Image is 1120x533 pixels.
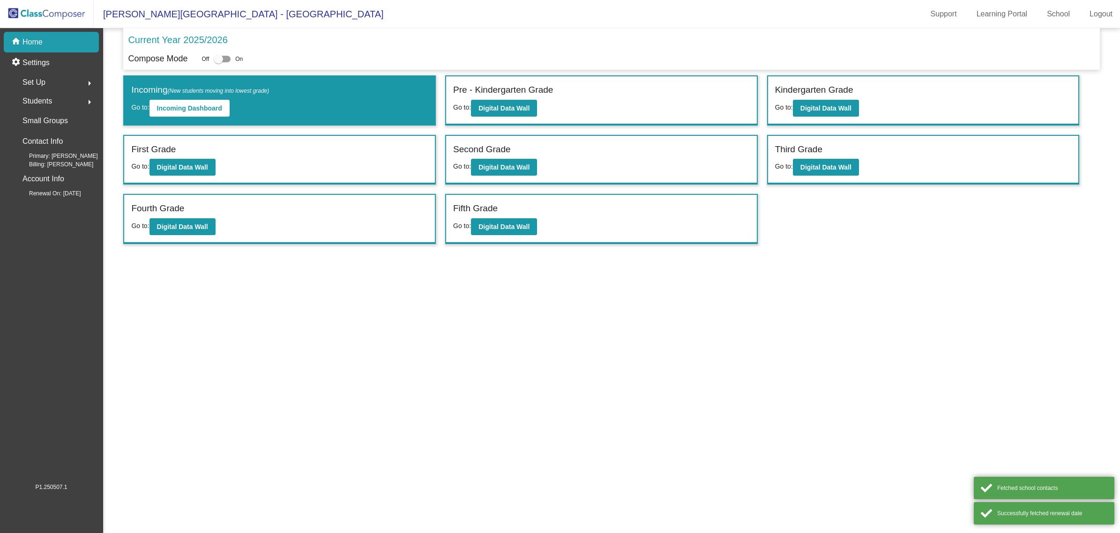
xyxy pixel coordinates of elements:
p: Compose Mode [128,52,187,65]
b: Digital Data Wall [478,163,530,171]
span: (New students moving into lowest grade) [168,88,269,94]
a: Support [923,7,964,22]
span: Go to: [131,163,149,170]
span: Billing: [PERSON_NAME] [14,160,93,169]
mat-icon: settings [11,57,22,68]
p: Account Info [22,172,64,185]
span: Off [202,55,209,63]
b: Digital Data Wall [478,104,530,112]
p: Current Year 2025/2026 [128,33,227,47]
b: Digital Data Wall [800,104,851,112]
div: Fetched school contacts [997,484,1107,492]
span: Primary: [PERSON_NAME] [14,152,98,160]
label: Second Grade [453,143,511,156]
button: Incoming Dashboard [149,100,230,117]
span: Go to: [131,104,149,111]
span: Go to: [453,163,471,170]
button: Digital Data Wall [471,159,537,176]
span: On [235,55,243,63]
span: Students [22,95,52,108]
label: Fifth Grade [453,202,498,215]
button: Digital Data Wall [793,100,859,117]
span: Go to: [131,222,149,229]
mat-icon: home [11,37,22,48]
b: Digital Data Wall [478,223,530,230]
span: [PERSON_NAME][GEOGRAPHIC_DATA] - [GEOGRAPHIC_DATA] [94,7,384,22]
button: Digital Data Wall [793,159,859,176]
button: Digital Data Wall [149,218,216,235]
p: Settings [22,57,50,68]
span: Set Up [22,76,45,89]
label: Kindergarten Grade [775,83,853,97]
b: Digital Data Wall [157,223,208,230]
b: Incoming Dashboard [157,104,222,112]
span: Go to: [775,104,793,111]
label: Incoming [131,83,269,97]
mat-icon: arrow_right [84,96,95,108]
span: Go to: [775,163,793,170]
a: School [1039,7,1077,22]
button: Digital Data Wall [471,218,537,235]
p: Small Groups [22,114,68,127]
label: Pre - Kindergarten Grade [453,83,553,97]
button: Digital Data Wall [471,100,537,117]
label: Third Grade [775,143,822,156]
div: Successfully fetched renewal date [997,509,1107,518]
b: Digital Data Wall [157,163,208,171]
a: Logout [1082,7,1120,22]
label: First Grade [131,143,176,156]
span: Renewal On: [DATE] [14,189,81,198]
p: Contact Info [22,135,63,148]
label: Fourth Grade [131,202,184,215]
p: Home [22,37,43,48]
mat-icon: arrow_right [84,78,95,89]
b: Digital Data Wall [800,163,851,171]
button: Digital Data Wall [149,159,216,176]
span: Go to: [453,222,471,229]
span: Go to: [453,104,471,111]
a: Learning Portal [969,7,1035,22]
